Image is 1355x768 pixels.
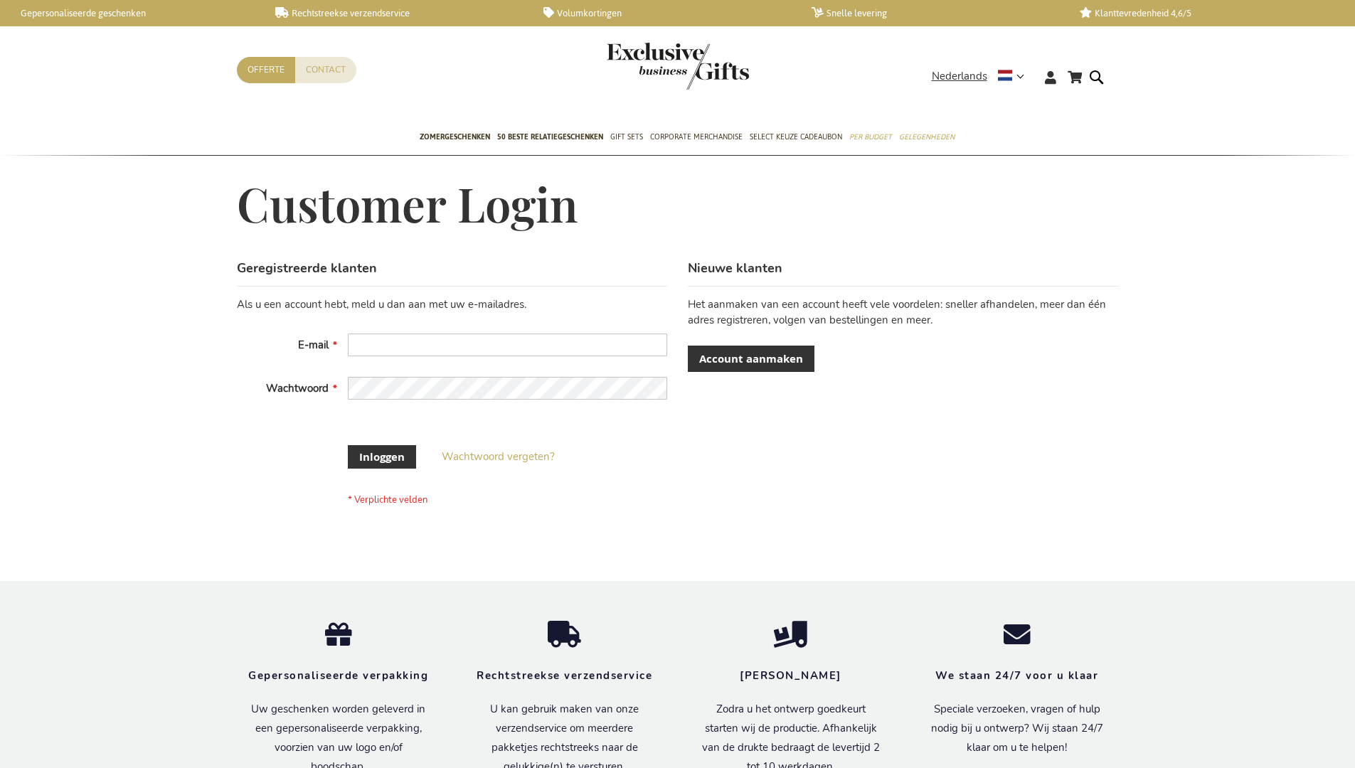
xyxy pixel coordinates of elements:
[932,68,987,85] span: Nederlands
[295,57,356,83] a: Contact
[925,700,1109,757] p: Speciale verzoeken, vragen of hulp nodig bij u ontwerp? Wij staan 24/7 klaar om u te helpen!
[248,668,428,683] strong: Gepersonaliseerde verpakking
[266,381,329,395] span: Wachtwoord
[607,43,678,90] a: store logo
[610,129,643,144] span: Gift Sets
[275,7,521,19] a: Rechtstreekse verzendservice
[740,668,841,683] strong: [PERSON_NAME]
[298,338,329,352] span: E-mail
[348,445,416,469] button: Inloggen
[650,120,743,156] a: Corporate Merchandise
[442,449,555,464] a: Wachtwoord vergeten?
[1080,7,1325,19] a: Klanttevredenheid 4,6/5
[610,120,643,156] a: Gift Sets
[688,297,1118,328] p: Het aanmaken van een account heeft vele voordelen: sneller afhandelen, meer dan één adres registr...
[650,129,743,144] span: Corporate Merchandise
[543,7,789,19] a: Volumkortingen
[688,260,782,277] strong: Nieuwe klanten
[899,129,955,144] span: Gelegenheden
[7,7,253,19] a: Gepersonaliseerde geschenken
[237,260,377,277] strong: Geregistreerde klanten
[699,351,803,366] span: Account aanmaken
[849,129,892,144] span: Per Budget
[237,57,295,83] a: Offerte
[237,173,578,234] span: Customer Login
[812,7,1057,19] a: Snelle levering
[237,297,667,312] div: Als u een account hebt, meld u dan aan met uw e-mailadres.
[750,120,842,156] a: Select Keuze Cadeaubon
[899,120,955,156] a: Gelegenheden
[420,120,490,156] a: Zomergeschenken
[497,120,603,156] a: 50 beste relatiegeschenken
[849,120,892,156] a: Per Budget
[750,129,842,144] span: Select Keuze Cadeaubon
[359,449,405,464] span: Inloggen
[935,668,1098,683] strong: We staan 24/7 voor u klaar
[348,334,667,356] input: E-mail
[607,43,749,90] img: Exclusive Business gifts logo
[497,129,603,144] span: 50 beste relatiegeschenken
[688,346,814,372] a: Account aanmaken
[477,668,652,683] strong: Rechtstreekse verzendservice
[420,129,490,144] span: Zomergeschenken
